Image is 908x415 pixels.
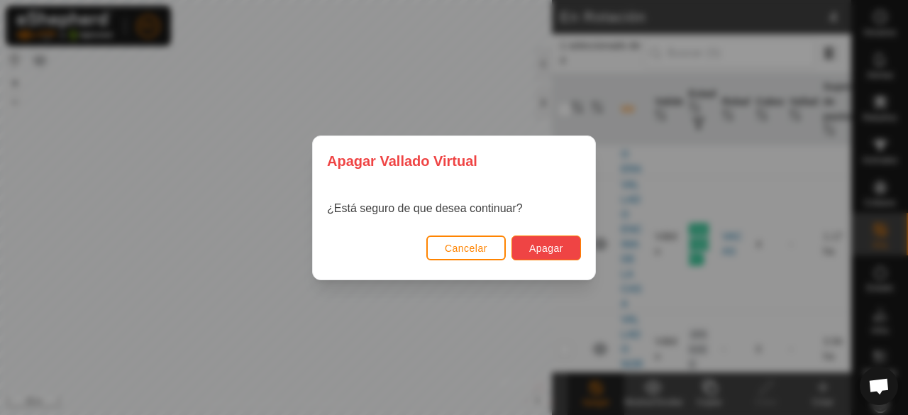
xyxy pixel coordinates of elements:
[445,243,487,254] span: Cancelar
[511,236,581,260] button: Apagar
[860,367,898,405] div: Chat abierto
[327,150,477,172] span: Apagar Vallado Virtual
[529,243,563,254] span: Apagar
[426,236,506,260] button: Cancelar
[327,200,523,217] p: ¿Está seguro de que desea continuar?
